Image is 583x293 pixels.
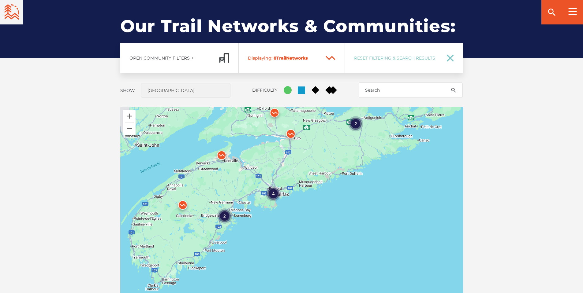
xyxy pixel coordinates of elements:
[305,55,308,61] span: s
[248,55,320,61] span: Trail
[129,55,190,61] span: Open Community Filters
[274,55,276,61] span: 8
[123,110,136,122] button: Zoom avant
[120,43,239,73] a: Open Community Filtersadd
[286,55,305,61] span: Network
[348,116,363,131] div: 2
[354,55,439,61] span: Reset Filtering & Search Results
[120,88,135,93] label: Show
[547,7,557,17] ion-icon: search
[345,43,463,73] a: Reset Filtering & Search Results
[450,87,457,93] ion-icon: search
[252,87,278,93] label: Difficulty
[266,186,281,201] div: 4
[217,208,232,224] div: 2
[123,123,136,135] button: Zoom arrière
[359,82,463,98] input: Search
[444,82,463,98] button: search
[248,55,272,61] span: Displaying:
[190,56,195,60] ion-icon: add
